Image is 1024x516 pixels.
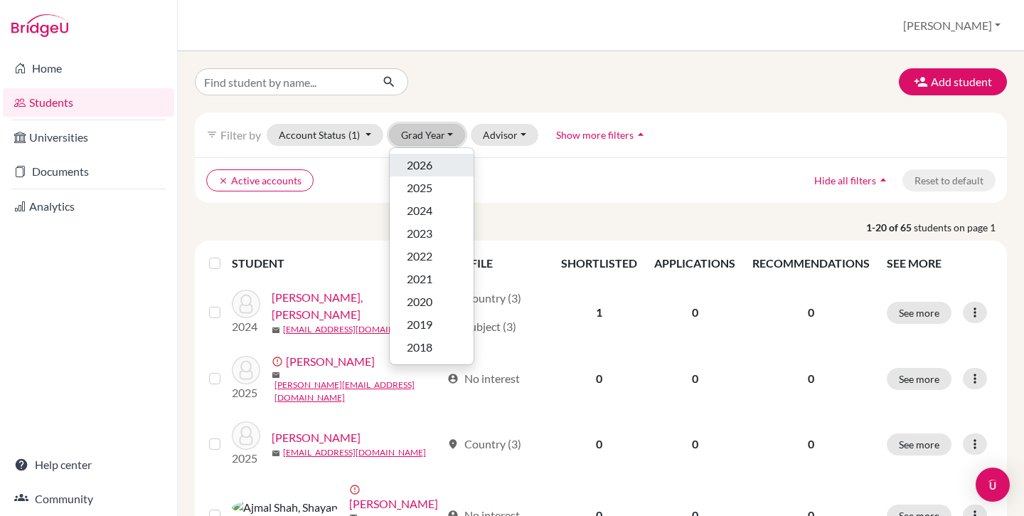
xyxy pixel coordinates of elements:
[407,225,432,242] span: 2023
[390,154,474,177] button: 2026
[267,124,383,146] button: Account Status(1)
[283,446,426,459] a: [EMAIL_ADDRESS][DOMAIN_NAME]
[390,222,474,245] button: 2023
[976,468,1010,502] div: Open Intercom Messenger
[407,293,432,310] span: 2020
[447,373,459,384] span: account_circle
[802,169,902,191] button: Hide all filtersarrow_drop_up
[897,12,1007,39] button: [PERSON_NAME]
[447,436,521,453] div: Country (3)
[752,304,870,321] p: 0
[232,499,338,516] img: Ajmal Shah, Shayan
[407,157,432,174] span: 2026
[752,370,870,387] p: 0
[349,484,363,495] span: error_outline
[232,384,260,401] p: 2025
[389,124,466,146] button: Grad Year
[876,173,890,187] i: arrow_drop_up
[349,495,438,512] a: [PERSON_NAME]
[3,192,174,221] a: Analytics
[232,318,260,335] p: 2024
[272,429,361,446] a: [PERSON_NAME]
[407,248,432,265] span: 2022
[646,413,744,475] td: 0
[232,356,260,384] img: Abdullah, Muhammad
[752,436,870,453] p: 0
[348,129,360,141] span: (1)
[206,169,314,191] button: clearActive accounts
[447,290,521,307] div: Country (3)
[439,246,553,280] th: PROFILE
[11,14,68,37] img: Bridge-U
[390,313,474,336] button: 2019
[206,129,218,140] i: filter_list
[407,202,432,219] span: 2024
[646,344,744,413] td: 0
[195,68,371,95] input: Find student by name...
[3,485,174,513] a: Community
[283,323,426,336] a: [EMAIL_ADDRESS][DOMAIN_NAME]
[272,449,280,458] span: mail
[447,318,516,335] div: Subject (3)
[390,245,474,268] button: 2022
[899,68,1007,95] button: Add student
[553,344,646,413] td: 0
[914,220,1007,235] span: students on page 1
[232,421,260,450] img: Ahmer, Aizza
[3,54,174,83] a: Home
[407,316,432,333] span: 2019
[232,450,260,467] p: 2025
[274,379,442,404] a: [PERSON_NAME][EMAIL_ADDRESS][DOMAIN_NAME]
[744,246,878,280] th: RECOMMENDATIONS
[390,290,474,313] button: 2020
[634,127,648,142] i: arrow_drop_up
[887,368,951,390] button: See more
[544,124,660,146] button: Show more filtersarrow_drop_up
[3,157,174,186] a: Documents
[272,371,280,379] span: mail
[471,124,538,146] button: Advisor
[272,289,442,323] a: [PERSON_NAME], [PERSON_NAME]
[866,220,914,235] strong: 1-20 of 65
[272,326,280,335] span: mail
[272,356,286,367] span: error_outline
[553,280,646,344] td: 1
[390,199,474,222] button: 2024
[887,433,951,456] button: See more
[3,88,174,117] a: Students
[646,246,744,280] th: APPLICATIONS
[646,280,744,344] td: 0
[3,123,174,152] a: Universities
[286,353,375,370] a: [PERSON_NAME]
[220,128,261,142] span: Filter by
[390,268,474,290] button: 2021
[407,339,432,356] span: 2018
[878,246,1001,280] th: SEE MORE
[447,370,520,387] div: No interest
[232,290,260,318] img: Aamir, Ardavan
[389,147,474,365] div: Grad Year
[887,302,951,324] button: See more
[218,176,228,186] i: clear
[447,438,459,450] span: location_on
[902,169,996,191] button: Reset to default
[390,336,474,359] button: 2018
[553,413,646,475] td: 0
[3,451,174,479] a: Help center
[553,246,646,280] th: SHORTLISTED
[232,246,439,280] th: STUDENT
[407,270,432,288] span: 2021
[556,129,634,141] span: Show more filters
[390,177,474,199] button: 2025
[814,174,876,186] span: Hide all filters
[407,179,432,196] span: 2025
